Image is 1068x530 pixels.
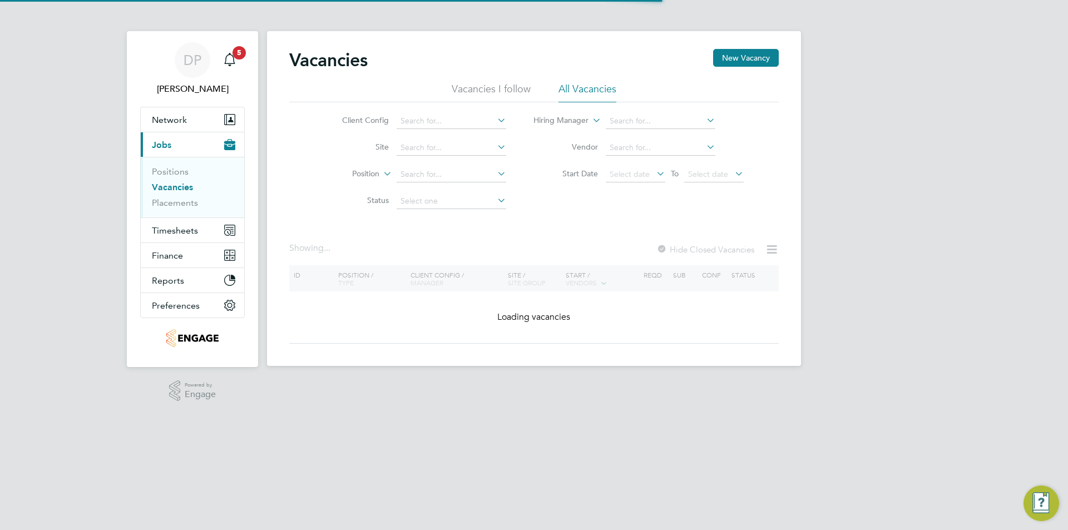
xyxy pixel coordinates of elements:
[152,115,187,125] span: Network
[141,132,244,157] button: Jobs
[233,46,246,60] span: 5
[713,49,779,67] button: New Vacancy
[534,169,598,179] label: Start Date
[152,140,171,150] span: Jobs
[610,169,650,179] span: Select date
[141,268,244,293] button: Reports
[397,167,506,182] input: Search for...
[452,82,531,102] li: Vacancies I follow
[169,380,216,402] a: Powered byEngage
[140,329,245,347] a: Go to home page
[606,113,715,129] input: Search for...
[141,107,244,132] button: Network
[152,225,198,236] span: Timesheets
[688,169,728,179] span: Select date
[152,182,193,192] a: Vacancies
[185,390,216,399] span: Engage
[1023,486,1059,521] button: Engage Resource Center
[140,42,245,96] a: DP[PERSON_NAME]
[141,293,244,318] button: Preferences
[185,380,216,390] span: Powered by
[152,275,184,286] span: Reports
[525,115,589,126] label: Hiring Manager
[397,140,506,156] input: Search for...
[325,115,389,125] label: Client Config
[397,194,506,209] input: Select one
[140,82,245,96] span: Danielle Page
[141,243,244,268] button: Finance
[289,49,368,71] h2: Vacancies
[219,42,241,78] a: 5
[127,31,258,367] nav: Main navigation
[558,82,616,102] li: All Vacancies
[152,300,200,311] span: Preferences
[152,250,183,261] span: Finance
[141,218,244,242] button: Timesheets
[289,242,333,254] div: Showing
[667,166,682,181] span: To
[606,140,715,156] input: Search for...
[141,157,244,217] div: Jobs
[184,53,201,67] span: DP
[166,329,218,347] img: jambo-logo-retina.png
[152,166,189,177] a: Positions
[656,244,754,255] label: Hide Closed Vacancies
[397,113,506,129] input: Search for...
[152,197,198,208] a: Placements
[325,195,389,205] label: Status
[534,142,598,152] label: Vendor
[325,142,389,152] label: Site
[315,169,379,180] label: Position
[324,242,330,254] span: ...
